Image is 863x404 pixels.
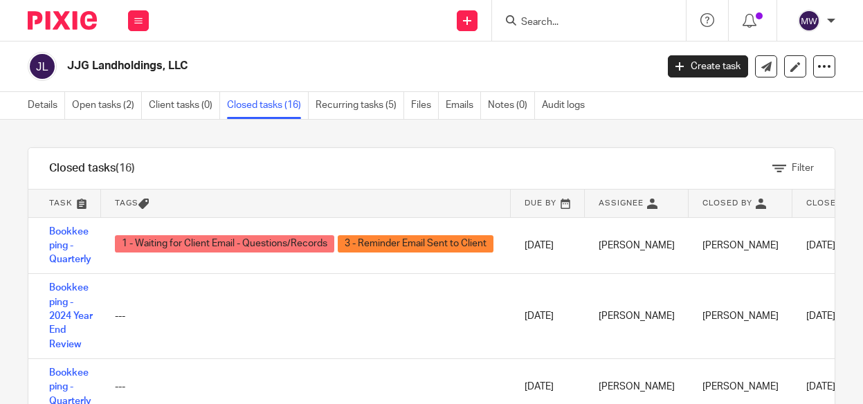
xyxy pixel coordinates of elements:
[798,10,820,32] img: svg%3E
[49,227,91,265] a: Bookkeeping - Quarterly
[67,59,531,73] h2: JJG Landholdings, LLC
[585,217,689,274] td: [PERSON_NAME]
[28,52,57,81] img: svg%3E
[28,11,97,30] img: Pixie
[520,17,644,29] input: Search
[101,190,511,217] th: Tags
[115,309,497,323] div: ---
[702,311,779,321] span: [PERSON_NAME]
[511,217,585,274] td: [DATE]
[115,235,334,252] span: 1 - Waiting for Client Email - Questions/Records
[488,92,535,119] a: Notes (0)
[28,92,65,119] a: Details
[115,380,497,394] div: ---
[792,163,814,173] span: Filter
[316,92,404,119] a: Recurring tasks (5)
[49,161,135,176] h1: Closed tasks
[511,274,585,359] td: [DATE]
[49,283,93,349] a: Bookkeeping - 2024 Year End Review
[411,92,439,119] a: Files
[585,274,689,359] td: [PERSON_NAME]
[72,92,142,119] a: Open tasks (2)
[542,92,592,119] a: Audit logs
[116,163,135,174] span: (16)
[338,235,493,252] span: 3 - Reminder Email Sent to Client
[227,92,309,119] a: Closed tasks (16)
[702,382,779,392] span: [PERSON_NAME]
[446,92,481,119] a: Emails
[149,92,220,119] a: Client tasks (0)
[702,241,779,250] span: [PERSON_NAME]
[668,55,748,77] a: Create task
